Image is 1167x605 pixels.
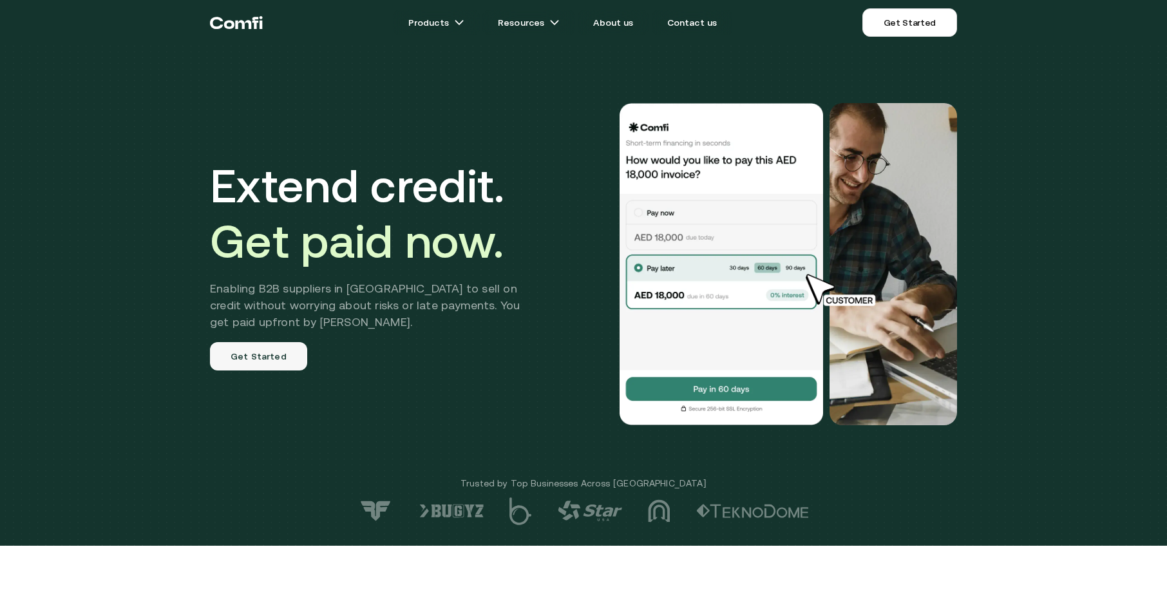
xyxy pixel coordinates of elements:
a: Productsarrow icons [393,10,480,35]
img: Would you like to pay this AED 18,000.00 invoice? [830,103,957,425]
a: About us [578,10,649,35]
img: Would you like to pay this AED 18,000.00 invoice? [618,103,824,425]
img: logo-3 [648,499,670,523]
span: Get paid now. [210,215,504,267]
img: logo-5 [509,497,532,525]
img: arrow icons [454,17,464,28]
img: logo-7 [358,500,394,522]
img: logo-4 [558,501,622,521]
a: Return to the top of the Comfi home page [210,3,263,42]
a: Get Started [862,8,957,37]
img: arrow icons [549,17,560,28]
h2: Enabling B2B suppliers in [GEOGRAPHIC_DATA] to sell on credit without worrying about risks or lat... [210,280,539,331]
a: Get Started [210,342,307,370]
a: Contact us [652,10,733,35]
img: cursor [796,272,890,308]
a: Resourcesarrow icons [482,10,575,35]
img: logo-2 [696,504,809,518]
h1: Extend credit. [210,158,539,269]
img: logo-6 [419,504,484,518]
